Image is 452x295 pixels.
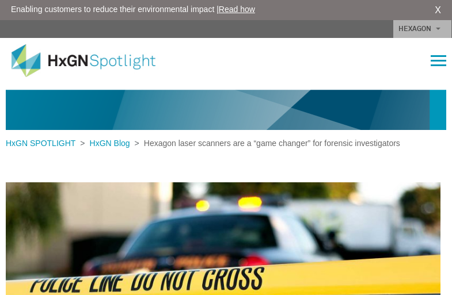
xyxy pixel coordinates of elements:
a: HxGN Blog [85,139,135,148]
img: HxGN Spotlight [12,44,173,78]
span: Hexagon laser scanners are a “game changer” for forensic investigators [139,139,400,148]
a: HxGN SPOTLIGHT [6,139,80,148]
div: > > [6,137,400,150]
span: Enabling customers to reduce their environmental impact | [11,3,255,16]
a: Read how [219,5,255,14]
a: HEXAGON [393,20,451,38]
a: X [435,3,441,17]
